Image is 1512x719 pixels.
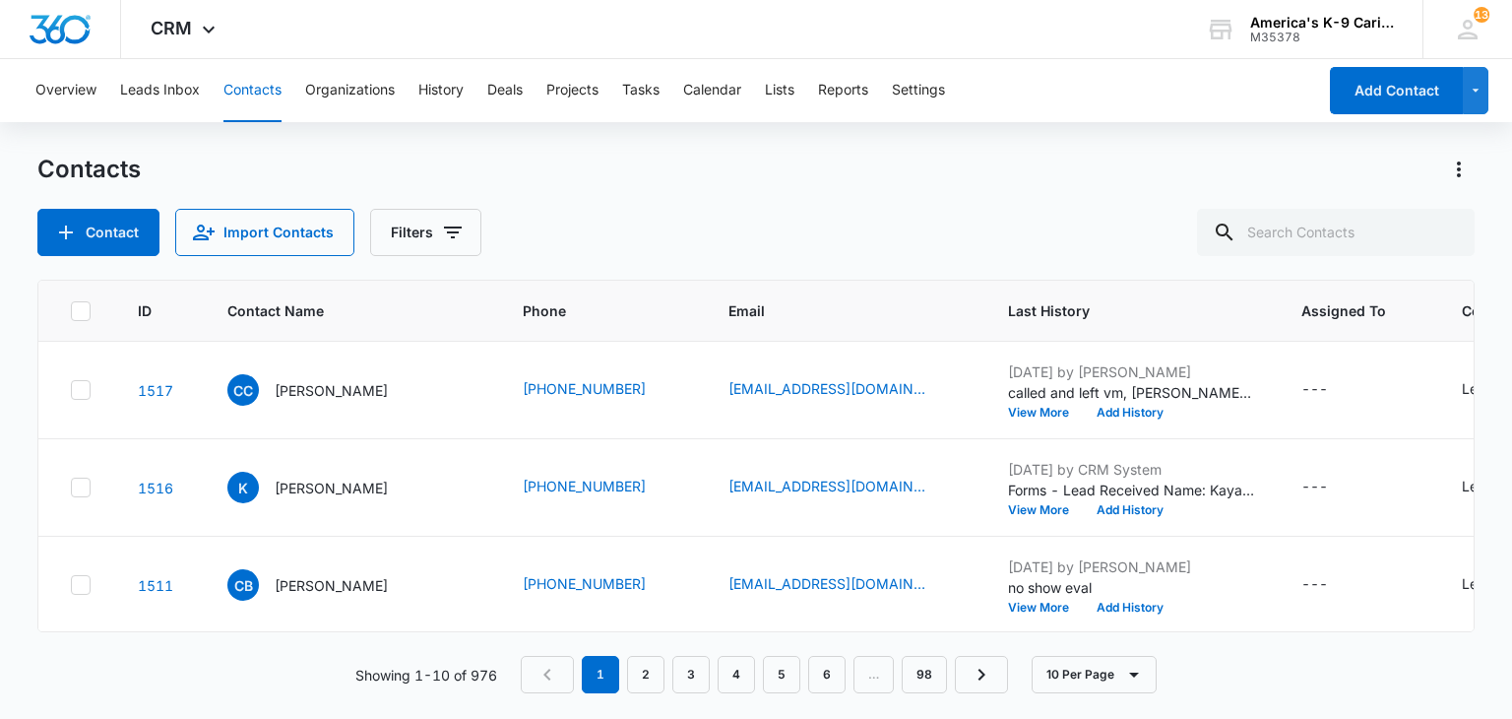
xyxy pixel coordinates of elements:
[305,59,395,122] button: Organizations
[275,575,388,596] p: [PERSON_NAME]
[1008,361,1254,382] p: [DATE] by [PERSON_NAME]
[818,59,868,122] button: Reports
[1301,476,1363,499] div: Assigned To - - Select to Edit Field
[728,378,961,402] div: Email - thechapmanfarm@gmail.com - Select to Edit Field
[1008,556,1254,577] p: [DATE] by [PERSON_NAME]
[1462,476,1494,496] div: Lead
[138,300,152,321] span: ID
[718,656,755,693] a: Page 4
[1008,407,1083,419] button: View More
[523,378,681,402] div: Phone - (540) 439-8766 - Select to Edit Field
[622,59,660,122] button: Tasks
[138,577,173,594] a: Navigate to contact details page for Colleen Brownley
[1008,577,1254,598] p: no show eval
[35,59,96,122] button: Overview
[1301,573,1363,597] div: Assigned To - - Select to Edit Field
[728,476,925,496] a: [EMAIL_ADDRESS][DOMAIN_NAME]
[37,155,141,184] h1: Contacts
[1083,504,1177,516] button: Add History
[728,573,925,594] a: [EMAIL_ADDRESS][DOMAIN_NAME]
[1008,459,1254,480] p: [DATE] by CRM System
[37,209,159,256] button: Add Contact
[902,656,947,693] a: Page 98
[275,380,388,401] p: [PERSON_NAME]
[763,656,800,693] a: Page 5
[582,656,619,693] em: 1
[728,476,961,499] div: Email - Kayafoy12@gmail.com - Select to Edit Field
[120,59,200,122] button: Leads Inbox
[1301,378,1328,402] div: ---
[487,59,523,122] button: Deals
[683,59,741,122] button: Calendar
[151,18,192,38] span: CRM
[223,59,282,122] button: Contacts
[1008,504,1083,516] button: View More
[227,300,447,321] span: Contact Name
[523,573,646,594] a: [PHONE_NUMBER]
[672,656,710,693] a: Page 3
[1301,378,1363,402] div: Assigned To - - Select to Edit Field
[728,573,961,597] div: Email - colleenbrownley@gmail.com - Select to Edit Field
[955,656,1008,693] a: Next Page
[370,209,481,256] button: Filters
[892,59,945,122] button: Settings
[227,569,423,601] div: Contact Name - Colleen Brownley - Select to Edit Field
[275,478,388,498] p: [PERSON_NAME]
[227,374,259,406] span: CC
[1443,154,1475,185] button: Actions
[1008,480,1254,500] p: Forms - Lead Received Name: Kaya Email: [EMAIL_ADDRESS][DOMAIN_NAME] Phone: [PHONE_NUMBER] Dog&rs...
[808,656,846,693] a: Page 6
[1474,7,1489,23] div: notifications count
[1462,378,1494,399] div: Lead
[1330,67,1463,114] button: Add Contact
[1462,573,1494,594] div: Lead
[1250,15,1394,31] div: account name
[227,472,423,503] div: Contact Name - Kaya - Select to Edit Field
[418,59,464,122] button: History
[546,59,598,122] button: Projects
[523,476,646,496] a: [PHONE_NUMBER]
[1197,209,1475,256] input: Search Contacts
[1301,476,1328,499] div: ---
[521,656,1008,693] nav: Pagination
[1008,602,1083,614] button: View More
[523,573,681,597] div: Phone - (804) 815-2321 - Select to Edit Field
[1301,573,1328,597] div: ---
[355,665,497,686] p: Showing 1-10 of 976
[227,374,423,406] div: Contact Name - Carla Chapman - Select to Edit Field
[1301,300,1386,321] span: Assigned To
[765,59,794,122] button: Lists
[1250,31,1394,44] div: account id
[1474,7,1489,23] span: 13
[728,300,932,321] span: Email
[523,476,681,499] div: Phone - (732) 693-9813 - Select to Edit Field
[227,569,259,601] span: CB
[1008,300,1226,321] span: Last History
[1032,656,1157,693] button: 10 Per Page
[1008,382,1254,403] p: called and left vm, [PERSON_NAME] did eval with her in [DATE]
[175,209,354,256] button: Import Contacts
[1083,407,1177,419] button: Add History
[1083,602,1177,614] button: Add History
[227,472,259,503] span: K
[138,382,173,399] a: Navigate to contact details page for Carla Chapman
[138,480,173,496] a: Navigate to contact details page for Kaya
[627,656,664,693] a: Page 2
[523,378,646,399] a: [PHONE_NUMBER]
[523,300,653,321] span: Phone
[728,378,925,399] a: [EMAIL_ADDRESS][DOMAIN_NAME]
